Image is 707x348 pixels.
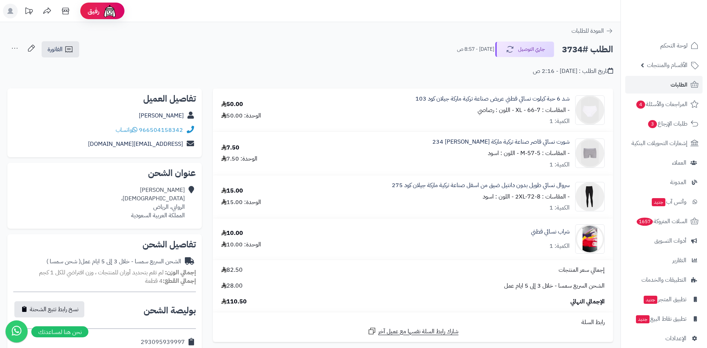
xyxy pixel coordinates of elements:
[165,268,196,277] strong: إجمالي الوزن:
[48,45,63,54] span: الفاتورة
[121,186,185,219] div: [PERSON_NAME] [DEMOGRAPHIC_DATA]، الروابي، الرياض المملكة العربية السعودية
[221,155,257,163] div: الوحدة: 7.50
[625,173,703,191] a: المدونة
[145,277,196,285] small: 4 قطعة
[221,187,243,195] div: 15.00
[39,268,163,277] span: لم تقم بتحديد أوزان للمنتجات ، وزن افتراضي للكل 1 كجم
[576,182,604,211] img: 1730364975-275-2-90x90.png
[221,266,243,274] span: 82.50
[432,138,570,146] a: شورت نسائي قاصر صناعة تركية ماركة [PERSON_NAME] 234
[216,318,610,327] div: رابط السلة
[14,301,84,317] button: نسخ رابط تتبع الشحنة
[635,314,686,324] span: تطبيق نقاط البيع
[46,257,81,266] span: ( شحن سمسا )
[625,330,703,347] a: الإعدادات
[46,257,181,266] div: الشحن السريع سمسا - خلال 3 إلى 5 ايام عمل
[221,298,247,306] span: 110.50
[647,119,687,129] span: طلبات الإرجاع
[654,236,686,246] span: أدوات التسويق
[657,21,700,36] img: logo-2.png
[672,158,686,168] span: العملاء
[549,242,570,250] div: الكمية: 1
[221,144,239,152] div: 7.50
[141,338,185,347] div: 293095939997
[139,126,183,134] a: 966504158342
[670,177,686,187] span: المدونة
[221,240,261,249] div: الوحدة: 10.00
[576,95,604,125] img: 1730282050-103-1%20(1)-90x90.png
[42,41,79,57] a: الفاتورة
[367,327,458,336] a: شارك رابط السلة نفسها مع عميل آخر
[488,149,519,158] small: - اللون : اسود
[625,154,703,172] a: العملاء
[30,305,78,314] span: نسخ رابط تتبع الشحنة
[636,101,645,109] span: 4
[533,67,613,75] div: تاريخ الطلب : [DATE] - 2:16 ص
[672,255,686,266] span: التقارير
[88,7,99,15] span: رفيق
[221,198,261,207] div: الوحدة: 15.00
[648,120,657,128] span: 3
[392,181,570,190] a: سروال نسائي طويل بدون دانتيل ضيق من اسفل صناعة تركية ماركة جيلان كود 275
[559,266,605,274] span: إجمالي سعر المنتجات
[625,212,703,230] a: السلات المتروكة1657
[625,115,703,133] a: طلبات الإرجاع3
[636,315,650,323] span: جديد
[13,240,196,249] h2: تفاصيل الشحن
[520,149,570,158] small: - المقاسات : M-57-5
[625,271,703,289] a: التطبيقات والخدمات
[625,232,703,250] a: أدوات التسويق
[636,216,687,226] span: السلات المتروكة
[139,111,184,120] a: [PERSON_NAME]
[221,229,243,238] div: 10.00
[221,112,261,120] div: الوحدة: 50.00
[671,80,687,90] span: الطلبات
[636,99,687,109] span: المراجعات والأسئلة
[625,252,703,269] a: التقارير
[641,275,686,285] span: التطبيقات والخدمات
[13,169,196,177] h2: عنوان الشحن
[570,298,605,306] span: الإجمالي النهائي
[515,192,570,201] small: - المقاسات : 2XL-72-8
[504,282,605,290] span: الشحن السريع سمسا - خلال 3 إلى 5 ايام عمل
[644,296,657,304] span: جديد
[660,41,687,51] span: لوحة التحكم
[516,106,570,115] small: - المقاسات : XL - 66-7
[478,106,514,115] small: - اللون : رصاصي
[13,94,196,103] h2: تفاصيل العميل
[116,126,137,134] a: واتساب
[415,95,570,103] a: شد 6 حبة كيلوت نسائي قطني عريض صناعة تركية ماركة جيلان كود 103
[88,140,183,148] a: [EMAIL_ADDRESS][DOMAIN_NAME]
[625,95,703,113] a: المراجعات والأسئلة4
[651,197,686,207] span: وآتس آب
[549,117,570,126] div: الكمية: 1
[637,218,653,226] span: 1657
[378,327,458,336] span: شارك رابط السلة نفسها مع عميل آخر
[571,27,613,35] a: العودة للطلبات
[625,291,703,308] a: تطبيق المتجرجديد
[495,42,554,57] button: جاري التوصيل
[531,228,570,236] a: شراب نسائي قطني
[652,198,665,206] span: جديد
[163,277,196,285] strong: إجمالي القطع:
[483,192,514,201] small: - اللون : اسود
[20,4,38,20] a: تحديثات المنصة
[457,46,494,53] small: [DATE] - 8:57 ص
[549,161,570,169] div: الكمية: 1
[647,60,687,70] span: الأقسام والمنتجات
[625,76,703,94] a: الطلبات
[144,306,196,315] h2: بوليصة الشحن
[221,100,243,109] div: 50.00
[221,282,243,290] span: 28.00
[625,193,703,211] a: وآتس آبجديد
[549,204,570,212] div: الكمية: 1
[102,4,117,18] img: ai-face.png
[632,138,687,148] span: إشعارات التحويلات البنكية
[576,224,604,254] img: 1734990809-WhatsApp%20Image%202024-12-24%20at%2012.49.16%20AM%20(2)-90x90.jpeg
[571,27,604,35] span: العودة للطلبات
[625,310,703,328] a: تطبيق نقاط البيعجديد
[625,37,703,55] a: لوحة التحكم
[665,333,686,344] span: الإعدادات
[643,294,686,305] span: تطبيق المتجر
